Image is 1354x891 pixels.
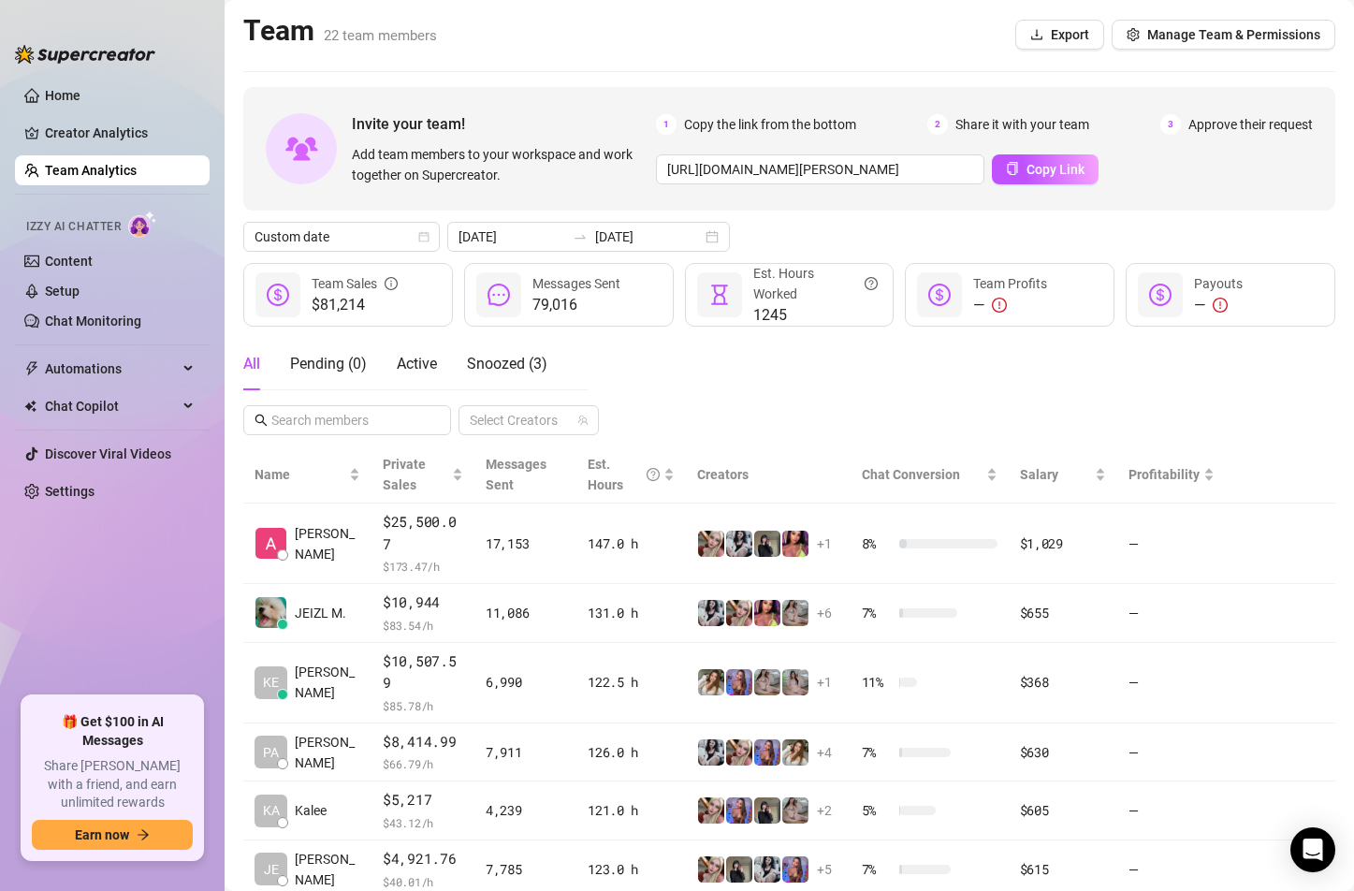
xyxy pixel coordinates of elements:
span: exclamation-circle [992,298,1007,313]
a: Team Analytics [45,163,137,178]
div: 122.5 h [588,672,675,693]
div: 123.0 h [588,859,675,880]
div: — [973,294,1047,316]
span: 11 % [862,672,892,693]
input: Start date [459,226,565,247]
span: [PERSON_NAME] [295,662,360,703]
img: Daisy [782,797,808,824]
span: Salary [1020,467,1058,482]
span: JEIZL M. [295,603,346,623]
span: Earn now [75,827,129,842]
span: download [1030,28,1043,41]
span: $ 66.79 /h [383,754,463,773]
div: $1,029 [1020,533,1107,554]
span: 7 % [862,859,892,880]
button: Export [1015,20,1104,50]
span: 8 % [862,533,892,554]
div: $368 [1020,672,1107,693]
span: PA [263,742,279,763]
span: + 1 [817,533,832,554]
img: Daisy [754,669,780,695]
th: Creators [686,446,851,504]
div: 11,086 [486,603,565,623]
button: Earn nowarrow-right [32,820,193,850]
span: $4,921.76 [383,848,463,870]
img: Anna [726,856,752,883]
td: — [1117,584,1226,643]
span: Invite your team! [352,112,656,136]
img: GODDESS [782,531,808,557]
a: Creator Analytics [45,118,195,148]
img: GODDESS [754,600,780,626]
span: 5 % [862,800,892,821]
td: — [1117,643,1226,723]
span: KE [263,672,279,693]
span: $25,500.07 [383,511,463,555]
span: Export [1051,27,1089,42]
span: Chat Conversion [862,467,960,482]
input: End date [595,226,702,247]
img: Sadie [698,739,724,766]
img: logo-BBDzfeDw.svg [15,45,155,64]
span: Team Profits [973,276,1047,291]
div: 126.0 h [588,742,675,763]
span: question-circle [865,263,878,304]
span: arrow-right [137,828,150,841]
button: Manage Team & Permissions [1112,20,1335,50]
span: hourglass [708,284,731,306]
img: Ava [726,797,752,824]
span: question-circle [647,454,660,495]
span: 🎁 Get $100 in AI Messages [32,713,193,750]
img: Sadie [726,531,752,557]
div: 121.0 h [588,800,675,821]
span: info-circle [385,273,398,294]
span: Manage Team & Permissions [1147,27,1320,42]
a: Chat Monitoring [45,314,141,329]
span: $ 40.01 /h [383,872,463,891]
img: Ava [754,739,780,766]
span: Active [397,355,437,372]
img: Paige [782,739,808,766]
span: dollar-circle [928,284,951,306]
img: Anna [726,739,752,766]
span: JE [264,859,279,880]
span: Approve their request [1188,114,1313,135]
span: $81,214 [312,294,398,316]
span: Izzy AI Chatter [26,218,121,236]
img: Anna [698,856,724,883]
td: — [1117,781,1226,840]
span: Snoozed ( 3 ) [467,355,547,372]
span: KA [263,800,280,821]
span: 22 team members [324,27,437,44]
div: 131.0 h [588,603,675,623]
div: 147.0 h [588,533,675,554]
span: 79,016 [532,294,620,316]
span: Name [255,464,345,485]
div: 7,911 [486,742,565,763]
span: team [577,415,589,426]
div: All [243,353,260,375]
span: $ 85.78 /h [383,696,463,715]
div: $615 [1020,859,1107,880]
img: Daisy [782,669,808,695]
div: $630 [1020,742,1107,763]
div: $605 [1020,800,1107,821]
a: Settings [45,484,95,499]
th: Name [243,446,371,504]
span: 1 [656,114,677,135]
div: Team Sales [312,273,398,294]
span: Messages Sent [532,276,620,291]
img: Paige [698,669,724,695]
td: — [1117,723,1226,782]
span: dollar-circle [267,284,289,306]
span: Copy Link [1026,162,1085,177]
div: 7,785 [486,859,565,880]
span: $10,944 [383,592,463,614]
img: Anna [754,797,780,824]
input: Search members [271,410,425,431]
span: Share [PERSON_NAME] with a friend, and earn unlimited rewards [32,757,193,812]
span: Copy the link from the bottom [684,114,856,135]
span: $ 173.47 /h [383,557,463,576]
div: Pending ( 0 ) [290,353,367,375]
span: swap-right [573,229,588,244]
